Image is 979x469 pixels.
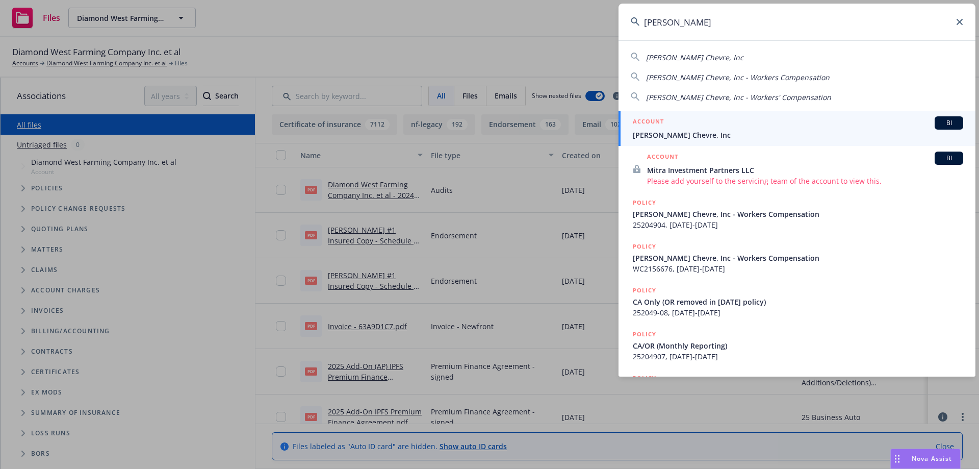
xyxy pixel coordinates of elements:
[633,297,963,307] span: CA Only (OR removed in [DATE] policy)
[633,263,963,274] span: WC2156676, [DATE]-[DATE]
[619,236,975,280] a: POLICY[PERSON_NAME] Chevre, Inc - Workers CompensationWC2156676, [DATE]-[DATE]
[633,209,963,219] span: [PERSON_NAME] Chevre, Inc - Workers Compensation
[633,219,963,230] span: 25204904, [DATE]-[DATE]
[647,176,963,186] span: Please add yourself to the servicing team of the account to view this.
[633,130,963,140] span: [PERSON_NAME] Chevre, Inc
[646,92,831,102] span: [PERSON_NAME] Chevre, Inc - Workers' Compensation
[633,285,656,295] h5: POLICY
[633,329,656,339] h5: POLICY
[633,340,963,351] span: CA/OR (Monthly Reporting)
[633,198,656,208] h5: POLICY
[633,253,963,263] span: [PERSON_NAME] Chevre, Inc - Workers Compensation
[619,280,975,324] a: POLICYCA Only (OR removed in [DATE] policy)252049-08, [DATE]-[DATE]
[939,154,959,163] span: BI
[890,449,961,469] button: Nova Assist
[619,4,975,40] input: Search...
[633,373,656,383] h5: POLICY
[891,449,904,468] div: Drag to move
[619,367,975,411] a: POLICY
[912,454,952,463] span: Nova Assist
[633,307,963,318] span: 252049-08, [DATE]-[DATE]
[633,116,664,129] h5: ACCOUNT
[633,241,656,252] h5: POLICY
[619,192,975,236] a: POLICY[PERSON_NAME] Chevre, Inc - Workers Compensation25204904, [DATE]-[DATE]
[619,146,975,192] a: ACCOUNTBIMitra Investment Partners LLCPlease add yourself to the servicing team of the account to...
[646,53,743,62] span: [PERSON_NAME] Chevre, Inc
[647,152,678,164] h5: ACCOUNT
[633,351,963,362] span: 25204907, [DATE]-[DATE]
[619,111,975,146] a: ACCOUNTBI[PERSON_NAME] Chevre, Inc
[619,324,975,367] a: POLICYCA/OR (Monthly Reporting)25204907, [DATE]-[DATE]
[646,72,830,82] span: [PERSON_NAME] Chevre, Inc - Workers Compensation
[647,165,963,176] span: Mitra Investment Partners LLC
[939,118,959,128] span: BI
